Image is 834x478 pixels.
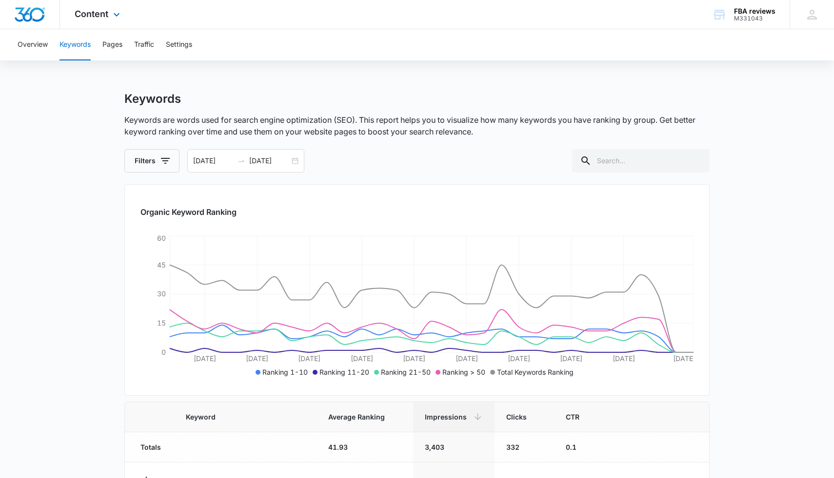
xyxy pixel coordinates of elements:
input: Search... [572,149,710,172]
span: Keyword [186,412,291,422]
span: Total Keywords Ranking [497,368,574,376]
p: Keywords are words used for search engine optimization (SEO). This report helps you to visualize ... [124,114,710,137]
button: Settings [166,29,192,60]
button: Pages [102,29,122,60]
tspan: 0 [161,348,166,356]
input: End date [249,155,290,166]
span: to [238,157,245,165]
td: 41.93 [317,432,413,462]
tspan: [DATE] [613,354,635,363]
span: Ranking 11-20 [319,368,369,376]
div: account id [734,15,775,22]
tspan: 45 [157,261,166,269]
td: 332 [495,432,554,462]
h2: Organic Keyword Ranking [140,206,694,218]
span: swap-right [238,157,245,165]
div: account name [734,7,775,15]
tspan: [DATE] [456,354,478,363]
h1: Keywords [124,92,181,106]
tspan: 15 [157,319,166,327]
tspan: [DATE] [246,354,268,363]
span: Ranking 21-50 [381,368,431,376]
span: CTR [566,412,581,422]
span: Clicks [506,412,528,422]
button: Keywords [60,29,91,60]
tspan: [DATE] [560,354,582,363]
input: Start date [193,155,234,166]
td: 3,403 [413,432,495,462]
tspan: [DATE] [673,354,695,363]
button: Overview [18,29,48,60]
td: 0.1 [554,432,607,462]
tspan: 60 [157,234,166,242]
button: Filters [124,149,179,172]
tspan: [DATE] [194,354,216,363]
button: Traffic [134,29,154,60]
tspan: [DATE] [508,354,530,363]
span: Content [75,9,108,19]
span: Ranking > 50 [442,368,485,376]
span: Impressions [425,412,469,422]
span: Average Ranking [328,412,387,422]
tspan: [DATE] [403,354,425,363]
tspan: [DATE] [298,354,320,363]
td: Totals [125,432,174,462]
tspan: 30 [157,289,166,298]
span: Ranking 1-10 [262,368,308,376]
tspan: [DATE] [351,354,373,363]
